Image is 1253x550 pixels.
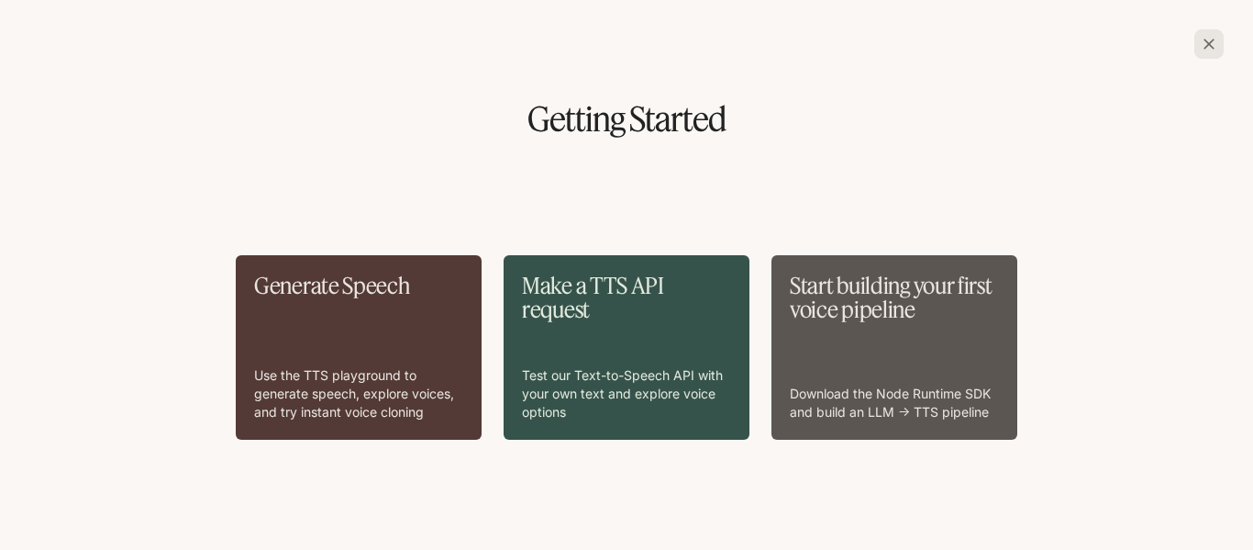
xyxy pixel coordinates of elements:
[790,274,999,322] p: Start building your first voice pipeline
[522,366,731,421] p: Test our Text-to-Speech API with your own text and explore voice options
[504,255,749,440] a: Make a TTS API requestTest our Text-to-Speech API with your own text and explore voice options
[522,274,731,322] p: Make a TTS API request
[254,274,463,297] p: Generate Speech
[790,385,999,421] p: Download the Node Runtime SDK and build an LLM → TTS pipeline
[236,255,482,440] a: Generate SpeechUse the TTS playground to generate speech, explore voices, and try instant voice c...
[254,366,463,421] p: Use the TTS playground to generate speech, explore voices, and try instant voice cloning
[771,255,1017,440] a: Start building your first voice pipelineDownload the Node Runtime SDK and build an LLM → TTS pipe...
[29,103,1224,136] h1: Getting Started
